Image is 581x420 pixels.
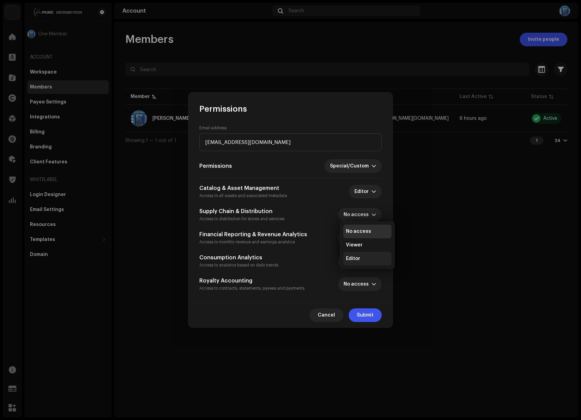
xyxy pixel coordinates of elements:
span: No access [344,277,371,291]
span: Viewer [346,242,363,248]
span: Special/Custom [330,159,371,173]
li: Editor [343,252,392,265]
span: Cancel [318,308,335,322]
div: dropdown trigger [371,277,376,291]
h5: Royalty Accounting [199,277,304,285]
span: Editor [354,185,371,198]
h5: Supply Chain & Distribution [199,207,284,215]
small: Access to distribution for stores and services [199,217,284,221]
span: No access [344,208,371,222]
span: No access [346,228,371,235]
small: Access to monthly revenue and earnings analytics [199,240,295,244]
button: Cancel [310,308,343,322]
input: Type Email [199,133,382,151]
small: Access to analytics based on daily trends [199,263,278,267]
small: Access to contracts, statements, payees and payments [199,286,304,290]
div: dropdown trigger [371,185,376,198]
h5: Catalog & Asset Management [199,184,287,192]
label: Email address [199,125,227,131]
ul: Option List [341,222,394,268]
span: Submit [357,308,373,322]
button: Submit [349,308,382,322]
small: Access to all assets and associated metadata [199,194,287,198]
h5: Financial Reporting & Revenue Analytics [199,230,307,239]
h5: Permissions [199,162,232,170]
div: dropdown trigger [371,208,376,222]
div: dropdown trigger [371,159,376,173]
li: No access [343,225,392,238]
li: Viewer [343,238,392,252]
span: Editor [346,255,360,262]
h5: Consumption Analytics [199,254,278,262]
div: Permissions [199,103,382,114]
